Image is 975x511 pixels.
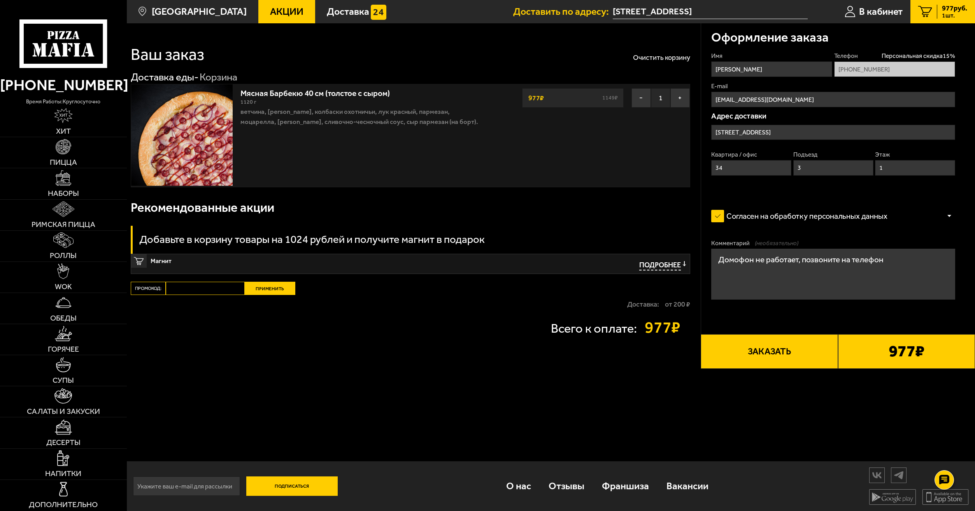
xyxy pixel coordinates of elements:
span: Акции [270,7,303,16]
span: Магнит [151,254,486,264]
h1: Ваш заказ [131,47,204,63]
span: Пицца [50,159,77,166]
button: Применить [245,282,295,295]
span: Доставить по адресу: [513,7,613,16]
div: 0 [127,23,701,369]
input: Укажите ваш e-mail для рассылки [133,476,240,496]
p: Адрес доставки [711,112,955,120]
span: 977 руб. [942,5,967,12]
a: Мясная Барбекю 40 см (толстое с сыром) [240,85,400,98]
a: Франшиза [593,469,658,502]
span: Напитки [45,470,81,478]
span: WOK [55,283,72,291]
span: Супы [53,377,74,384]
span: [GEOGRAPHIC_DATA] [152,7,247,16]
label: Квартира / офис [711,150,791,159]
span: Ленинградская область, Всеволожский район, посёлок Бугры, Полевая улица, 4 [613,5,808,19]
span: Персональная скидка 15 % [882,52,955,60]
a: Отзывы [540,469,593,502]
button: − [631,88,651,108]
input: +7 ( [834,61,955,77]
span: Доставка [327,7,369,16]
span: 1 [651,88,670,108]
strong: от 200 ₽ [665,301,690,308]
label: Согласен на обработку персональных данных [711,206,898,226]
span: Хит [56,127,71,135]
span: Горячее [48,345,79,353]
a: О нас [497,469,540,502]
span: Подробнее [639,261,681,270]
p: Доставка: [627,301,659,308]
img: 15daf4d41897b9f0e9f617042186c801.svg [371,5,386,20]
strong: 977 ₽ [526,91,546,105]
button: Заказать [701,334,838,369]
span: Роллы [50,252,77,260]
button: + [670,88,690,108]
label: Комментарий [711,239,955,248]
h3: Добавьте в корзину товары на 1024 рублей и получите магнит в подарок [139,234,485,244]
span: В кабинет [859,7,903,16]
s: 1149 ₽ [601,95,619,101]
button: Очистить корзину [633,54,690,61]
span: 1 шт. [942,12,967,19]
span: Наборы [48,190,79,197]
label: E-mail [711,82,955,91]
label: Имя [711,52,832,60]
p: ветчина, [PERSON_NAME], колбаски охотничьи, лук красный, пармезан, моцарелла, [PERSON_NAME], слив... [240,106,483,127]
span: Римская пицца [32,221,95,228]
span: 1120 г [240,99,256,105]
label: Телефон [834,52,955,60]
button: Подписаться [246,476,338,496]
button: Подробнее [639,261,686,270]
h3: Оформление заказа [711,31,829,44]
h3: Рекомендованные акции [131,201,274,214]
img: vk [870,468,884,482]
span: (необязательно) [755,239,798,248]
b: 977 ₽ [889,343,924,359]
div: Корзина [200,71,237,84]
span: Обеды [50,314,77,322]
input: Имя [711,61,832,77]
label: Промокод: [131,282,166,295]
span: Салаты и закуски [27,408,100,415]
span: Дополнительно [29,501,98,509]
input: @ [711,92,955,107]
input: Ваш адрес доставки [613,5,808,19]
label: Этаж [875,150,955,159]
img: tg [891,468,906,482]
span: Десерты [46,439,81,446]
a: Доставка еды- [131,71,198,83]
label: Подъезд [793,150,873,159]
a: Вакансии [658,469,717,502]
strong: 977 ₽ [645,319,690,336]
p: Всего к оплате: [551,322,637,335]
